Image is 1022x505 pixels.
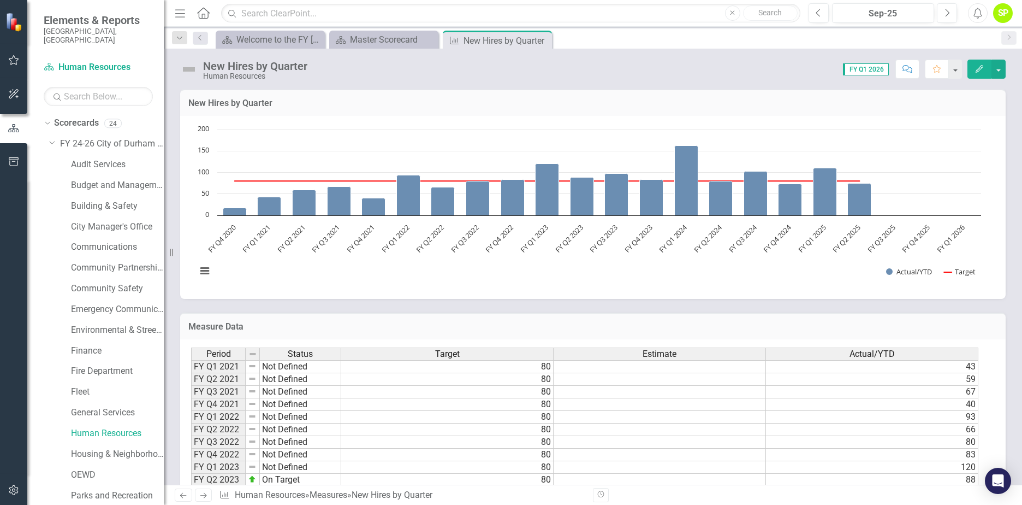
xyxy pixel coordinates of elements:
path: FY Q2 2025, 74. Actual/YTD. [848,183,871,215]
text: FY Q3 2025 [865,222,898,255]
img: 8DAGhfEEPCf229AAAAAElFTkSuQmCC [248,437,257,446]
text: FY Q2 2024 [692,222,724,254]
text: FY Q1 2023 [518,222,550,255]
a: Measures [310,490,347,500]
a: Community Partnerships & Engagement [71,262,164,274]
td: On Target [260,474,341,486]
td: FY Q2 2022 [191,424,246,436]
path: FY Q1 2022, 93. Actual/YTD. [397,175,420,215]
img: 8DAGhfEEPCf229AAAAAElFTkSuQmCC [248,387,257,396]
span: Target [435,349,460,359]
td: Not Defined [260,360,341,373]
path: FY Q3 2023, 98. Actual/YTD. [605,173,628,215]
td: 67 [766,386,978,398]
small: [GEOGRAPHIC_DATA], [GEOGRAPHIC_DATA] [44,27,153,45]
a: Finance [71,345,164,357]
td: 80 [341,411,554,424]
a: Master Scorecard [332,33,436,46]
text: FY Q4 2025 [900,222,932,255]
text: 200 [198,124,209,133]
a: Environmental & Streets Services [71,324,164,337]
path: FY Q2 2023, 88. Actual/YTD. [571,177,594,215]
button: SP [993,3,1013,23]
a: OEWD [71,469,164,481]
input: Search ClearPoint... [221,4,800,23]
td: 83 [766,449,978,461]
div: New Hires by Quarter [352,490,432,500]
button: View chart menu, Chart [197,263,212,279]
td: FY Q1 2021 [191,360,246,373]
span: Search [758,8,782,17]
path: FY Q4 2021, 40. Actual/YTD. [362,198,385,215]
path: FY Q3 2024, 103. Actual/YTD. [744,171,768,215]
td: 80 [766,436,978,449]
span: Period [206,349,231,359]
td: 80 [341,424,554,436]
div: New Hires by Quarter [203,60,307,72]
span: Actual/YTD [849,349,895,359]
td: 80 [341,461,554,474]
button: Show Target [944,267,976,277]
path: FY Q4 2023, 84. Actual/YTD. [640,179,663,215]
text: FY Q2 2022 [414,222,446,255]
td: FY Q4 2021 [191,398,246,411]
img: 8DAGhfEEPCf229AAAAAElFTkSuQmCC [248,400,257,408]
td: 80 [341,386,554,398]
path: FY Q3 2021, 67. Actual/YTD. [328,186,351,215]
input: Search Below... [44,87,153,106]
td: 40 [766,398,978,411]
td: 88 [766,474,978,486]
path: FY Q2 2021, 59. Actual/YTD. [293,190,316,215]
path: FY Q4 2022, 83. Actual/YTD. [501,179,525,215]
td: 43 [766,360,978,373]
img: 8DAGhfEEPCf229AAAAAElFTkSuQmCC [248,374,257,383]
a: Scorecards [54,117,99,130]
img: ClearPoint Strategy [5,13,25,32]
h3: Measure Data [188,322,997,332]
text: FY Q4 2023 [622,222,655,255]
td: Not Defined [260,449,341,461]
td: 80 [341,436,554,449]
h3: New Hires by Quarter [188,98,997,108]
td: FY Q3 2022 [191,436,246,449]
svg: Interactive chart [191,124,987,288]
td: 66 [766,424,978,436]
td: Not Defined [260,424,341,436]
button: Show Actual/YTD [886,267,932,277]
text: 150 [198,145,209,155]
text: FY Q4 2021 [344,222,377,255]
div: Open Intercom Messenger [985,468,1011,494]
td: Not Defined [260,386,341,398]
a: Human Resources [44,61,153,74]
a: Human Resources [71,427,164,440]
td: Not Defined [260,411,341,424]
div: » » [219,489,585,502]
span: FY Q1 2026 [843,63,889,75]
text: FY Q3 2024 [727,222,759,254]
a: Human Resources [235,490,305,500]
a: Fire Department [71,365,164,378]
path: FY Q1 2023, 120. Actual/YTD. [536,163,559,215]
td: Not Defined [260,373,341,386]
a: Welcome to the FY [DATE]-[DATE] Strategic Plan Landing Page! [218,33,322,46]
button: Search [743,5,798,21]
div: Master Scorecard [350,33,436,46]
img: 8DAGhfEEPCf229AAAAAElFTkSuQmCC [248,425,257,433]
img: 8DAGhfEEPCf229AAAAAElFTkSuQmCC [248,350,257,359]
text: FY Q1 2025 [796,222,828,255]
div: Welcome to the FY [DATE]-[DATE] Strategic Plan Landing Page! [236,33,322,46]
td: Not Defined [260,398,341,411]
img: 8DAGhfEEPCf229AAAAAElFTkSuQmCC [248,450,257,459]
button: Sep-25 [832,3,934,23]
div: Chart. Highcharts interactive chart. [191,124,995,288]
path: FY Q2 2024, 79. Actual/YTD. [709,181,733,215]
text: FY Q3 2023 [587,222,620,255]
td: 59 [766,373,978,386]
text: 0 [205,209,209,219]
g: Target, series 2 of 2. Line with 22 data points. [233,179,862,183]
td: 80 [341,360,554,373]
img: zOikAAAAAElFTkSuQmCC [248,475,257,484]
text: 100 [198,167,209,177]
a: FY 24-26 City of Durham Strategic Plan [60,138,164,150]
